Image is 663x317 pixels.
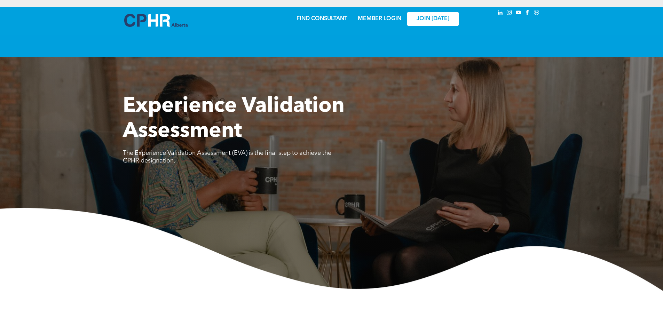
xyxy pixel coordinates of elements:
[515,9,522,18] a: youtube
[124,14,188,27] img: A blue and white logo for cp alberta
[524,9,531,18] a: facebook
[358,16,401,22] a: MEMBER LOGIN
[497,9,504,18] a: linkedin
[123,96,345,142] span: Experience Validation Assessment
[407,12,459,26] a: JOIN [DATE]
[506,9,513,18] a: instagram
[123,150,331,164] span: The Experience Validation Assessment (EVA) is the final step to achieve the CPHR designation.
[417,16,449,22] span: JOIN [DATE]
[533,9,540,18] a: Social network
[297,16,347,22] a: FIND CONSULTANT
